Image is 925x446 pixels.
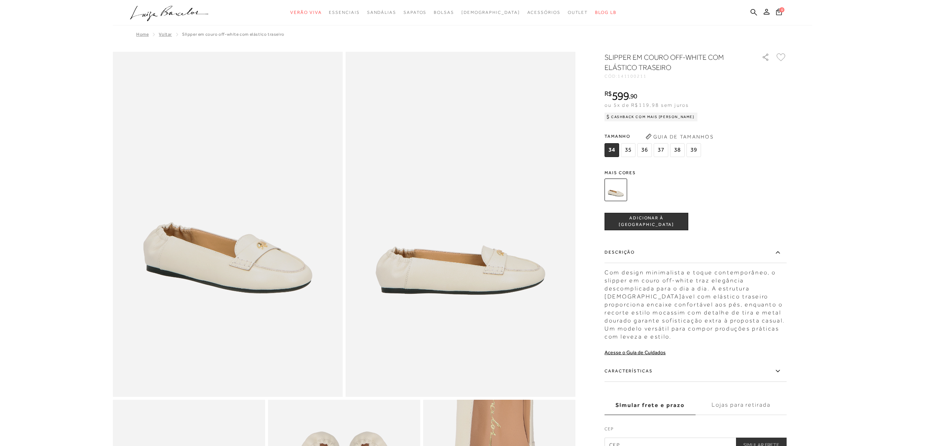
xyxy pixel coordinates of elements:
a: categoryNavScreenReaderText [404,6,426,19]
a: Voltar [159,32,172,37]
h1: SLIPPER EM COURO OFF-WHITE COM ELÁSTICO TRASEIRO [605,52,741,73]
img: image [113,52,343,397]
div: Cashback com Mais [PERSON_NAME] [605,113,697,121]
i: , [629,93,637,99]
span: Acessórios [527,10,560,15]
span: Sapatos [404,10,426,15]
span: 141100211 [618,74,647,79]
a: categoryNavScreenReaderText [434,6,454,19]
span: [DEMOGRAPHIC_DATA] [461,10,520,15]
button: Guia de Tamanhos [643,131,716,142]
label: Descrição [605,242,787,263]
a: categoryNavScreenReaderText [367,6,396,19]
a: Home [136,32,149,37]
span: SLIPPER EM COURO OFF-WHITE COM ELÁSTICO TRASEIRO [182,32,284,37]
div: CÓD: [605,74,750,78]
i: R$ [605,90,612,97]
label: Lojas para retirada [696,395,787,415]
span: Bolsas [434,10,454,15]
a: categoryNavScreenReaderText [527,6,560,19]
span: BLOG LB [595,10,616,15]
div: Com design minimalista e toque contemporâneo, o slipper em couro off-white traz elegância descomp... [605,265,787,341]
label: CEP [605,426,787,436]
span: 35 [621,143,635,157]
span: Verão Viva [290,10,322,15]
a: categoryNavScreenReaderText [290,6,322,19]
span: 39 [686,143,701,157]
span: Mais cores [605,171,787,175]
a: BLOG LB [595,6,616,19]
button: ADICIONAR À [GEOGRAPHIC_DATA] [605,213,688,230]
span: Tamanho [605,131,703,142]
button: 0 [774,8,784,18]
span: Essenciais [329,10,359,15]
span: 34 [605,143,619,157]
span: ou 5x de R$119,98 sem juros [605,102,689,108]
span: Sandálias [367,10,396,15]
span: 0 [779,7,784,12]
span: 38 [670,143,685,157]
a: categoryNavScreenReaderText [329,6,359,19]
span: 599 [612,89,629,102]
span: 36 [637,143,652,157]
label: Simular frete e prazo [605,395,696,415]
label: Características [605,361,787,382]
span: Outlet [568,10,588,15]
a: Acesse o Guia de Cuidados [605,349,666,355]
span: ADICIONAR À [GEOGRAPHIC_DATA] [605,215,688,228]
img: SLIPPER EM COURO OFF-WHITE COM ELÁSTICO TRASEIRO [605,179,627,201]
a: categoryNavScreenReaderText [568,6,588,19]
a: noSubCategoriesText [461,6,520,19]
span: 37 [654,143,668,157]
span: 90 [630,92,637,100]
img: image [346,52,575,397]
